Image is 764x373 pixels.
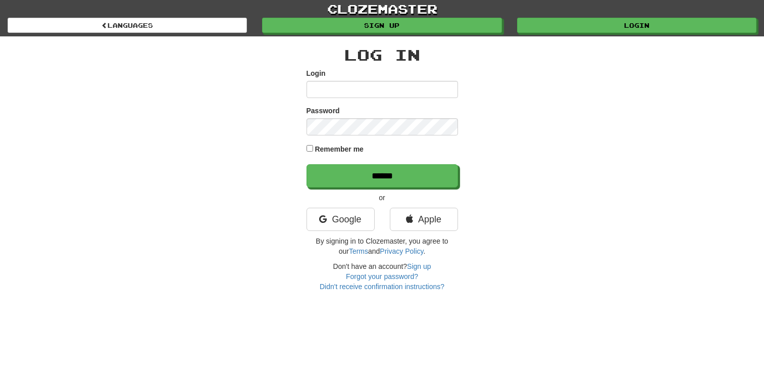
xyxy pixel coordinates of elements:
a: Privacy Policy [380,247,423,255]
a: Sign up [407,262,431,270]
a: Terms [349,247,368,255]
h2: Log In [307,46,458,63]
p: By signing in to Clozemaster, you agree to our and . [307,236,458,256]
a: Didn't receive confirmation instructions? [320,283,444,291]
a: Forgot your password? [346,272,418,281]
a: Sign up [262,18,501,33]
label: Login [307,68,326,78]
p: or [307,193,458,203]
div: Don't have an account? [307,261,458,292]
a: Languages [8,18,247,33]
label: Remember me [315,144,364,154]
a: Apple [390,208,458,231]
a: Login [517,18,756,33]
a: Google [307,208,375,231]
label: Password [307,106,340,116]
